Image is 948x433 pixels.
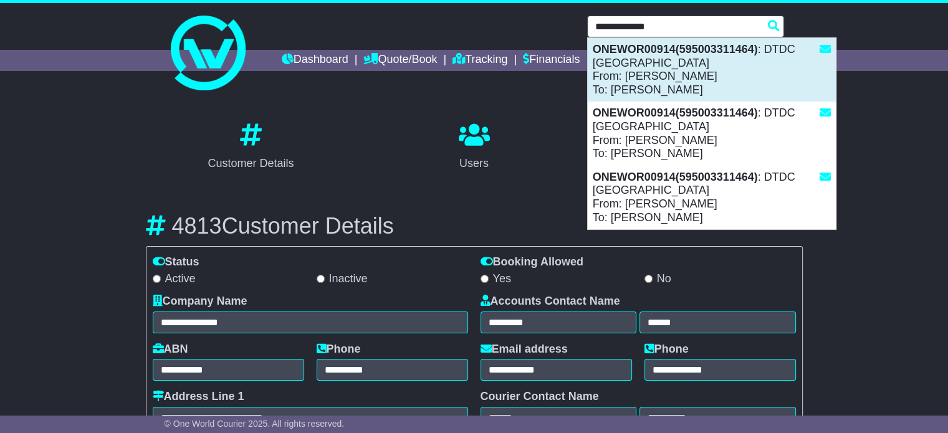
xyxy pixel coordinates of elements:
[481,390,599,404] label: Courier Contact Name
[153,295,247,308] label: Company Name
[481,295,620,308] label: Accounts Contact Name
[317,272,368,286] label: Inactive
[153,255,199,269] label: Status
[153,272,196,286] label: Active
[208,155,294,172] div: Customer Details
[165,419,345,429] span: © One World Courier 2025. All rights reserved.
[588,166,836,229] div: : DTDC [GEOGRAPHIC_DATA] From: [PERSON_NAME] To: [PERSON_NAME]
[644,343,689,356] label: Phone
[451,118,498,176] a: Users
[523,50,580,71] a: Financials
[588,102,836,165] div: : DTDC [GEOGRAPHIC_DATA] From: [PERSON_NAME] To: [PERSON_NAME]
[452,50,507,71] a: Tracking
[481,272,511,286] label: Yes
[317,343,361,356] label: Phone
[172,213,222,239] span: 4813
[317,275,325,283] input: Inactive
[644,275,653,283] input: No
[481,343,568,356] label: Email address
[593,43,758,55] strong: ONEWOR00914(595003311464)
[593,107,758,119] strong: ONEWOR00914(595003311464)
[644,272,671,286] label: No
[588,38,836,102] div: : DTDC [GEOGRAPHIC_DATA] From: [PERSON_NAME] To: [PERSON_NAME]
[153,343,188,356] label: ABN
[199,118,302,176] a: Customer Details
[363,50,437,71] a: Quote/Book
[593,171,758,183] strong: ONEWOR00914(595003311464)
[282,50,348,71] a: Dashboard
[459,155,490,172] div: Users
[153,390,244,404] label: Address Line 1
[146,214,803,239] h3: Customer Details
[481,255,583,269] label: Booking Allowed
[153,275,161,283] input: Active
[481,275,489,283] input: Yes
